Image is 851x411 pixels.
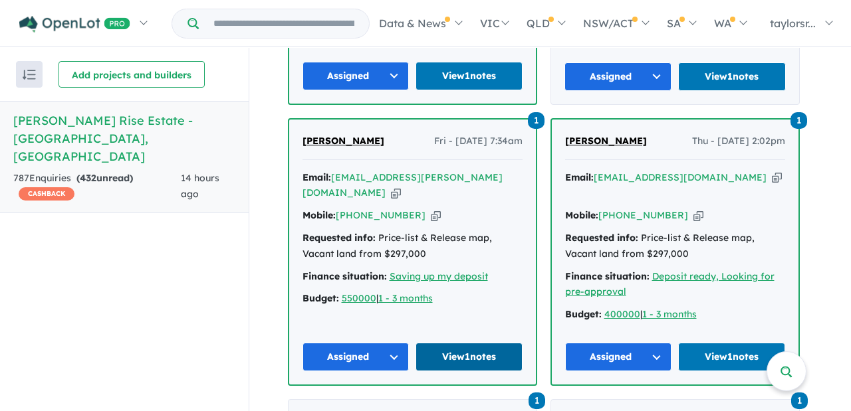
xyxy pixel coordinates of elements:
[59,61,205,88] button: Add projects and builders
[693,208,703,222] button: Copy
[303,62,410,90] button: Assigned
[391,186,401,200] button: Copy
[692,133,785,149] span: Thu - [DATE] 2:02pm
[19,187,74,201] span: CASHBACK
[434,133,523,149] span: Fri - [DATE] 7:34am
[201,9,366,38] input: Try estate name, suburb, builder or developer
[791,392,808,409] span: 1
[19,16,130,33] img: Openlot PRO Logo White
[564,62,672,91] button: Assigned
[791,391,808,409] a: 1
[303,171,503,199] a: [EMAIL_ADDRESS][PERSON_NAME][DOMAIN_NAME]
[336,209,425,221] a: [PHONE_NUMBER]
[416,343,523,371] a: View1notes
[565,270,775,298] a: Deposit ready, Looking for pre-approval
[431,208,441,222] button: Copy
[565,209,598,221] strong: Mobile:
[565,343,672,371] button: Assigned
[303,230,523,262] div: Price-list & Release map, Vacant land from $297,000
[13,112,235,165] h5: [PERSON_NAME] Rise Estate - [GEOGRAPHIC_DATA] , [GEOGRAPHIC_DATA]
[565,307,785,323] div: |
[528,111,545,129] a: 1
[565,133,647,149] a: [PERSON_NAME]
[303,292,339,304] strong: Budget:
[565,308,602,320] strong: Budget:
[378,292,433,304] a: 1 - 3 months
[303,135,384,147] span: [PERSON_NAME]
[642,308,697,320] a: 1 - 3 months
[770,17,816,30] span: taylorsr...
[529,391,545,409] a: 1
[181,172,219,200] span: 14 hours ago
[303,343,410,371] button: Assigned
[303,291,523,307] div: |
[678,62,786,91] a: View1notes
[598,209,688,221] a: [PHONE_NUMBER]
[303,270,387,282] strong: Finance situation:
[303,232,376,244] strong: Requested info:
[790,112,807,129] span: 1
[23,70,36,80] img: sort.svg
[594,171,767,183] a: [EMAIL_ADDRESS][DOMAIN_NAME]
[80,172,96,184] span: 432
[565,270,650,282] strong: Finance situation:
[772,171,782,185] button: Copy
[390,270,488,282] a: Saving up my deposit
[565,171,594,183] strong: Email:
[76,172,133,184] strong: ( unread)
[604,308,640,320] a: 400000
[565,135,647,147] span: [PERSON_NAME]
[342,292,376,304] a: 550000
[565,230,785,262] div: Price-list & Release map, Vacant land from $297,000
[416,62,523,90] a: View1notes
[528,112,545,129] span: 1
[13,171,181,203] div: 787 Enquir ies
[529,392,545,409] span: 1
[303,209,336,221] strong: Mobile:
[303,171,331,183] strong: Email:
[565,232,638,244] strong: Requested info:
[790,111,807,129] a: 1
[303,133,384,149] a: [PERSON_NAME]
[678,343,785,371] a: View1notes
